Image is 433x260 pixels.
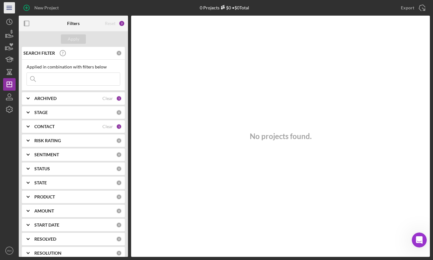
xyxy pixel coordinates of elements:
b: RESOLUTION [34,251,62,256]
div: New Project [34,2,59,14]
div: 0 [116,194,122,200]
div: 0 [116,250,122,256]
button: Apply [61,34,86,44]
b: RISK RATING [34,138,61,143]
b: SEARCH FILTER [23,51,55,56]
b: SENTIMENT [34,152,59,157]
div: 0 [116,50,122,56]
button: RH [3,244,16,257]
div: 0 Projects • $0 Total [200,5,249,10]
div: 2 [119,20,125,27]
div: Clear [102,96,113,101]
b: STATE [34,180,47,185]
button: Export [395,2,430,14]
div: 0 [116,180,122,186]
div: Export [401,2,414,14]
b: Filters [67,21,80,26]
b: ARCHIVED [34,96,57,101]
b: AMOUNT [34,208,54,213]
div: 0 [116,236,122,242]
b: STAGE [34,110,48,115]
div: 0 [116,208,122,214]
div: Applied in combination with filters below [27,64,120,69]
div: 0 [116,138,122,143]
b: PRODUCT [34,194,55,199]
b: CONTACT [34,124,55,129]
text: RH [7,249,12,252]
button: New Project [19,2,65,14]
b: RESOLVED [34,237,56,242]
div: 1 [116,124,122,129]
div: Apply [68,34,79,44]
div: 0 [116,110,122,115]
iframe: Intercom live chat [412,232,427,247]
div: 0 [116,222,122,228]
div: Clear [102,124,113,129]
div: Reset [105,21,116,26]
div: 0 [116,152,122,157]
b: START DATE [34,222,59,227]
b: STATUS [34,166,50,171]
div: 1 [116,96,122,101]
h3: No projects found. [250,132,312,141]
div: 0 [116,166,122,172]
div: $0 [219,5,231,10]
